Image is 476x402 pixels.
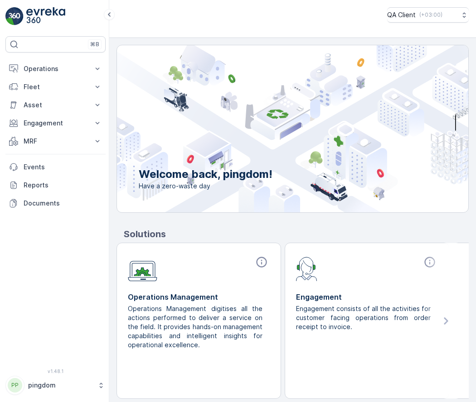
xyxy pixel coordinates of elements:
p: QA Client [387,10,416,19]
p: Documents [24,199,102,208]
img: module-icon [296,256,317,281]
span: Have a zero-waste day [139,182,272,191]
p: Operations Management digitises all the actions performed to deliver a service on the field. It p... [128,304,262,349]
button: MRF [5,132,106,150]
p: Engagement [296,292,438,302]
span: v 1.48.1 [5,368,106,374]
p: ( +03:00 ) [419,11,442,19]
p: pingdom [28,381,93,390]
p: Events [24,163,102,172]
div: PP [8,378,22,392]
p: Fleet [24,82,87,91]
a: Reports [5,176,106,194]
p: MRF [24,137,87,146]
p: Solutions [124,227,469,241]
button: Asset [5,96,106,114]
img: city illustration [76,45,468,212]
a: Events [5,158,106,176]
button: Operations [5,60,106,78]
p: Operations [24,64,87,73]
img: logo_light-DOdMpM7g.png [26,7,65,25]
p: ⌘B [90,41,99,48]
button: PPpingdom [5,376,106,395]
p: Reports [24,181,102,190]
p: Asset [24,100,87,110]
img: module-icon [128,256,157,282]
button: Fleet [5,78,106,96]
p: Operations Management [128,292,270,302]
p: Welcome back, pingdom! [139,167,272,182]
button: Engagement [5,114,106,132]
button: QA Client(+03:00) [387,7,469,23]
p: Engagement [24,119,87,128]
img: logo [5,7,24,25]
p: Engagement consists of all the activities for customer facing operations from order receipt to in... [296,304,431,331]
a: Documents [5,194,106,212]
